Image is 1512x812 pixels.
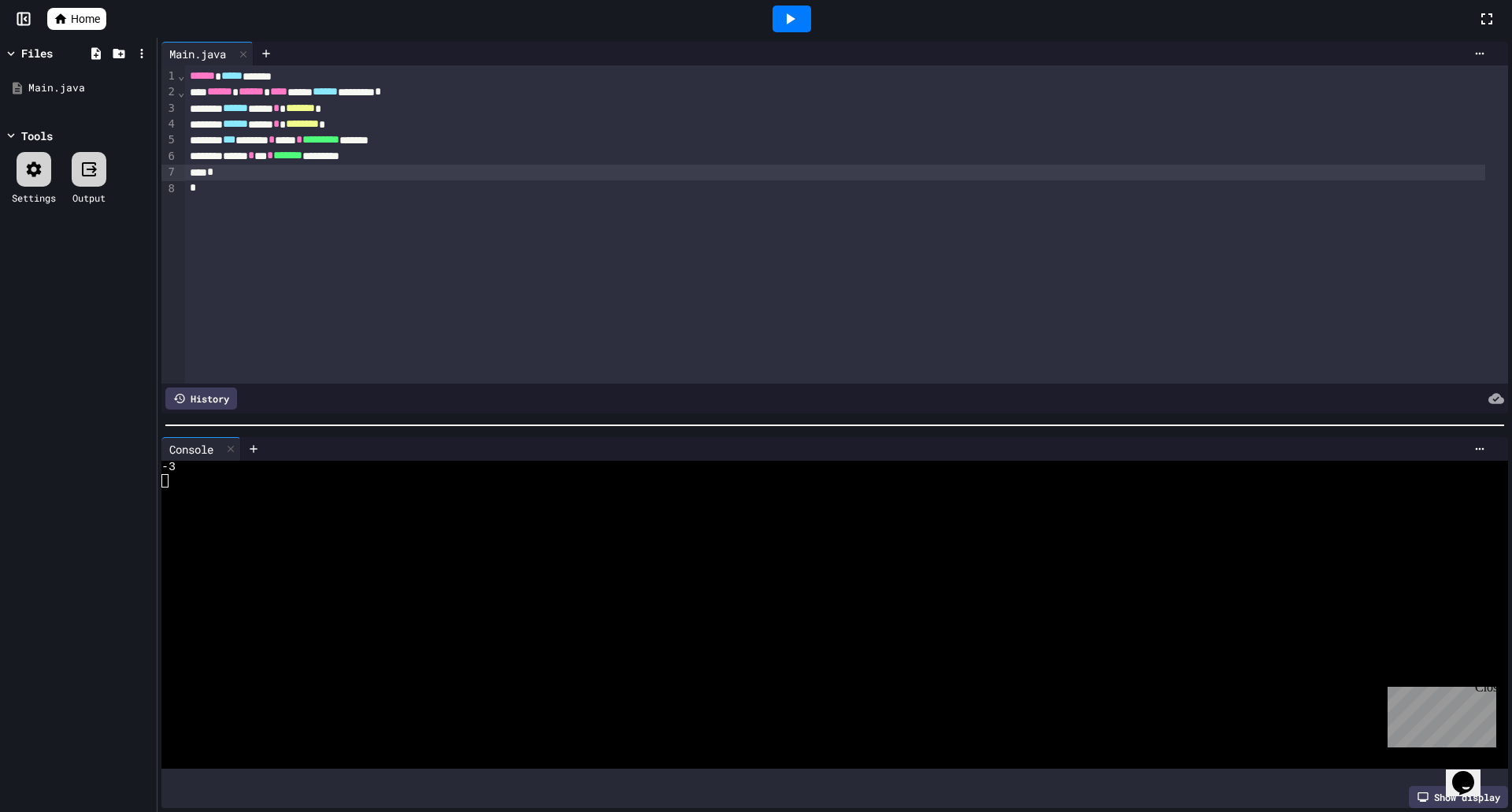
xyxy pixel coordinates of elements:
div: 6 [161,149,177,165]
div: Console [161,437,241,461]
div: Show display [1409,786,1508,808]
span: Fold line [177,86,185,98]
span: -3 [161,461,176,474]
div: History [165,387,237,410]
div: 8 [161,181,177,197]
div: Main.java [161,42,254,65]
div: Tools [21,128,53,144]
div: Main.java [161,46,234,62]
div: 5 [161,132,177,148]
div: Console [161,441,221,458]
div: Files [21,45,53,61]
div: Settings [12,191,56,205]
div: Output [72,191,106,205]
div: 1 [161,69,177,84]
div: Main.java [28,80,151,96]
div: 7 [161,165,177,180]
iframe: chat widget [1381,680,1496,747]
span: Fold line [177,69,185,82]
div: 2 [161,84,177,100]
iframe: chat widget [1446,749,1496,796]
span: Home [71,11,100,27]
div: Chat with us now!Close [6,6,109,100]
div: 3 [161,101,177,117]
div: 4 [161,117,177,132]
a: Home [47,8,106,30]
